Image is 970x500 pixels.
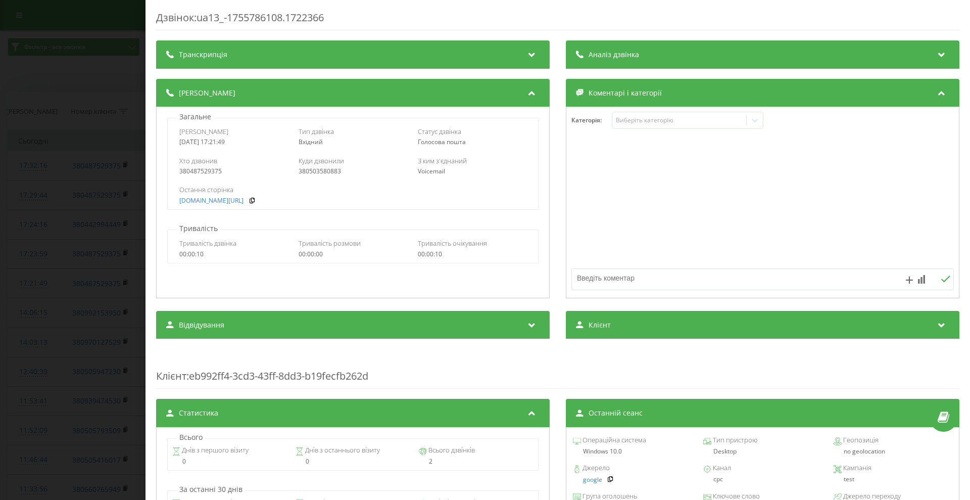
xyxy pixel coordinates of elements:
span: Транскрипція [179,50,227,60]
span: Статус дзвінка [418,127,461,136]
p: Всього [177,432,205,442]
span: Джерело [581,463,610,473]
p: Тривалість [177,223,220,234]
div: Windows 10.0 [573,448,692,455]
span: Всього дзвінків [427,445,475,456]
span: Остання сторінка [179,185,233,194]
span: Тривалість очікування [418,239,487,248]
div: Дзвінок : ua13_-1755786108.1722366 [156,11,959,30]
span: Клієнт [589,320,611,330]
span: З ким з'єднаний [418,156,467,165]
p: Загальне [177,112,214,122]
div: no geolocation [834,448,952,455]
div: cpc [703,476,822,483]
span: Останній сеанс [589,408,643,418]
span: [PERSON_NAME] [179,127,228,136]
a: google [583,476,602,483]
div: test [834,476,952,483]
span: Куди дзвонили [299,156,344,165]
span: Днів з першого візиту [180,445,249,456]
div: 380503580883 [299,168,407,175]
div: Voicemail [418,168,526,175]
span: Відвідування [179,320,224,330]
span: Операційна система [581,435,646,445]
span: Тривалість дзвінка [179,239,236,248]
div: 00:00:10 [418,251,526,258]
div: 00:00:10 [179,251,288,258]
span: Тип дзвінка [299,127,334,136]
span: Статистика [179,408,218,418]
span: Кампанія [842,463,871,473]
span: Голосова пошта [418,138,466,146]
div: Виберіть категорію [616,116,742,124]
div: 380487529375 [179,168,288,175]
span: Хто дзвонив [179,156,217,165]
div: 0 [172,458,287,465]
div: [DATE] 17:21:49 [179,139,288,146]
span: Аналіз дзвінка [589,50,639,60]
span: [PERSON_NAME] [179,88,235,98]
span: Геопозиція [842,435,879,445]
span: Вхідний [299,138,323,146]
div: Desktop [703,448,822,455]
div: : eb992ff4-3cd3-43ff-8dd3-b19fecfb262d [156,349,959,389]
span: Днів з останнього візиту [304,445,380,456]
a: [DOMAIN_NAME][URL] [179,197,244,204]
div: 0 [296,458,410,465]
div: 00:00:00 [299,251,407,258]
span: Канал [711,463,731,473]
h4: Категорія : [571,117,612,124]
p: За останні 30 днів [177,484,245,494]
div: 2 [419,458,533,465]
span: Тип пристрою [711,435,757,445]
span: Клієнт [156,369,186,383]
span: Коментарі і категорії [589,88,662,98]
span: Тривалість розмови [299,239,361,248]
